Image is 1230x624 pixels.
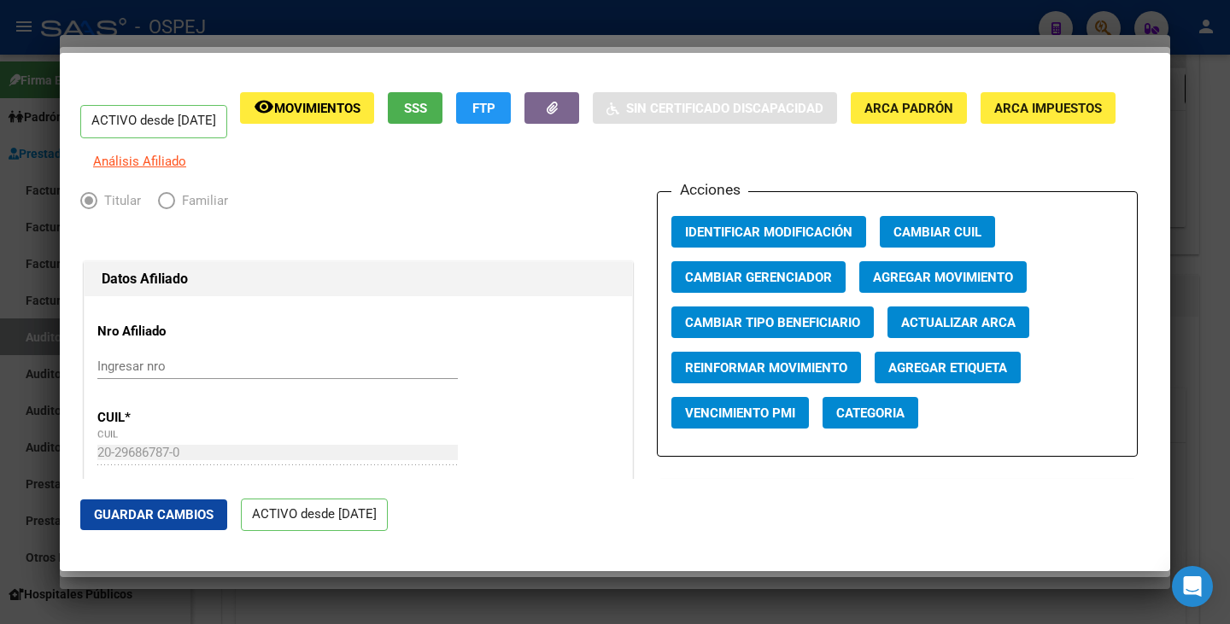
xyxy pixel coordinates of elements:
[388,92,442,124] button: SSS
[80,196,245,212] mat-radio-group: Elija una opción
[671,306,874,338] button: Cambiar Tipo Beneficiario
[671,216,866,248] button: Identificar Modificación
[274,101,360,116] span: Movimientos
[888,360,1007,376] span: Agregar Etiqueta
[864,101,953,116] span: ARCA Padrón
[404,101,427,116] span: SSS
[851,92,967,124] button: ARCA Padrón
[175,191,228,211] span: Familiar
[94,507,214,522] span: Guardar Cambios
[685,360,847,376] span: Reinformar Movimiento
[102,269,615,289] h1: Datos Afiliado
[240,92,374,124] button: Movimientos
[685,270,832,285] span: Cambiar Gerenciador
[1172,566,1213,607] div: Open Intercom Messenger
[823,397,918,429] button: Categoria
[981,92,1116,124] button: ARCA Impuestos
[254,96,274,117] mat-icon: remove_red_eye
[671,397,809,429] button: Vencimiento PMI
[685,405,795,421] span: Vencimiento PMI
[875,352,1021,383] button: Agregar Etiqueta
[859,261,1027,293] button: Agregar Movimiento
[456,92,511,124] button: FTP
[593,92,837,124] button: Sin Certificado Discapacidad
[671,178,748,201] h3: Acciones
[241,499,388,532] p: ACTIVO desde [DATE]
[685,225,852,240] span: Identificar Modificación
[880,216,995,248] button: Cambiar CUIL
[873,270,1013,285] span: Agregar Movimiento
[80,499,227,530] button: Guardar Cambios
[893,225,981,240] span: Cambiar CUIL
[671,352,861,383] button: Reinformar Movimiento
[671,261,846,293] button: Cambiar Gerenciador
[994,101,1102,116] span: ARCA Impuestos
[97,191,141,211] span: Titular
[93,154,186,169] span: Análisis Afiliado
[626,101,823,116] span: Sin Certificado Discapacidad
[80,105,227,138] p: ACTIVO desde [DATE]
[472,101,495,116] span: FTP
[901,315,1016,330] span: Actualizar ARCA
[836,405,905,421] span: Categoria
[685,315,860,330] span: Cambiar Tipo Beneficiario
[97,322,254,341] p: Nro Afiliado
[887,306,1029,338] button: Actualizar ARCA
[97,408,254,428] p: CUIL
